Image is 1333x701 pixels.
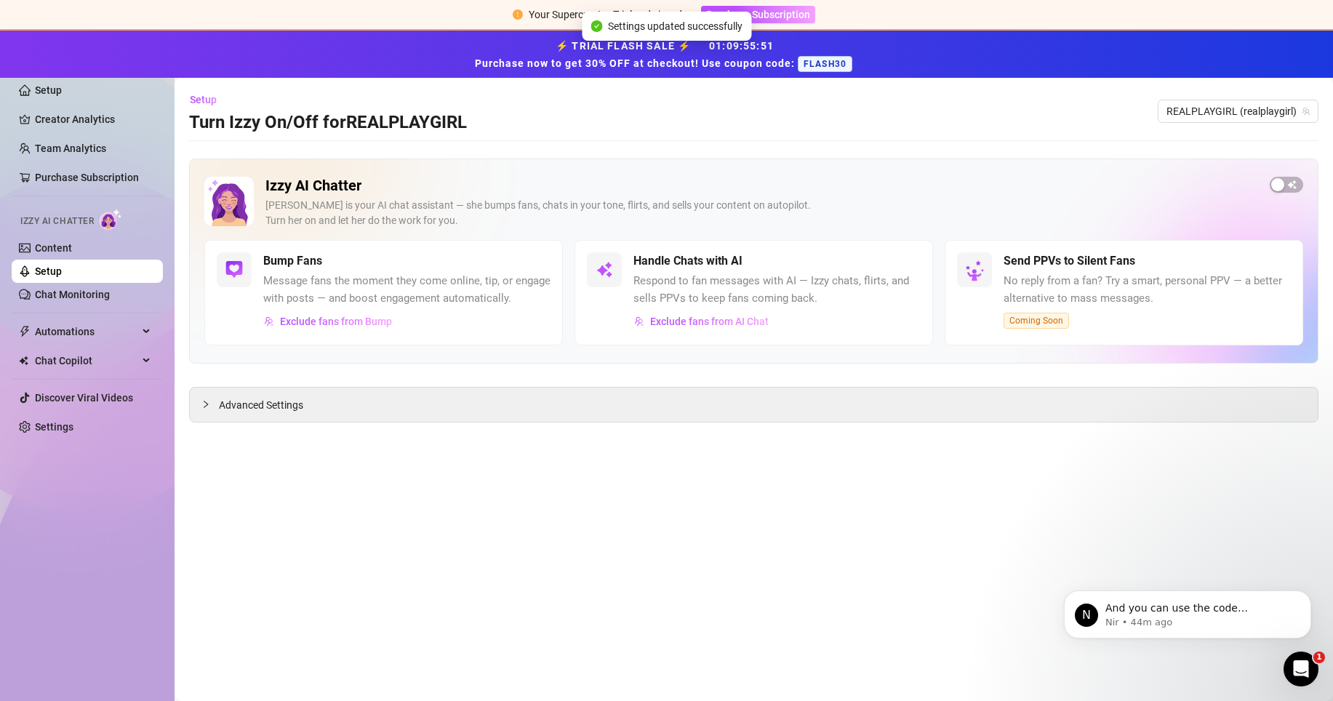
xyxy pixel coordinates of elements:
[201,400,210,409] span: collapsed
[35,392,133,404] a: Discover Viral Videos
[1313,652,1325,663] span: 1
[20,215,94,228] span: Izzy AI Chatter
[35,143,106,154] a: Team Analytics
[35,421,73,433] a: Settings
[19,356,28,366] img: Chat Copilot
[263,273,551,307] span: Message fans the moment they come online, tip, or engage with posts — and boost engagement automa...
[100,209,122,230] img: AI Chatter
[263,310,393,333] button: Exclude fans from Bump
[190,94,217,105] span: Setup
[529,9,695,20] span: Your Supercreator Trial ends in a day.
[263,252,322,270] h5: Bump Fans
[709,40,774,52] span: 01 : 09 : 55 : 51
[35,84,62,96] a: Setup
[35,242,72,254] a: Content
[1004,313,1069,329] span: Coming Soon
[650,316,769,327] span: Exclude fans from AI Chat
[225,261,243,279] img: svg%3e
[219,397,303,413] span: Advanced Settings
[19,326,31,337] span: thunderbolt
[35,289,110,300] a: Chat Monitoring
[1284,652,1318,686] iframe: Intercom live chat
[189,88,228,111] button: Setup
[701,9,815,20] a: Purchase Subscription
[475,57,798,69] strong: Purchase now to get 30% OFF at checkout! Use coupon code:
[513,9,523,20] span: exclamation-circle
[633,252,742,270] h5: Handle Chats with AI
[596,261,613,279] img: svg%3e
[706,9,810,20] span: Purchase Subscription
[965,260,988,284] img: silent-fans-ppv-o-N6Mmdf.svg
[591,20,602,32] span: check-circle
[798,56,852,72] span: FLASH30
[634,316,644,327] img: svg%3e
[1302,107,1310,116] span: team
[264,316,274,327] img: svg%3e
[633,273,921,307] span: Respond to fan messages with AI — Izzy chats, flirts, and sells PPVs to keep fans coming back.
[35,265,62,277] a: Setup
[204,177,254,226] img: Izzy AI Chatter
[201,396,219,412] div: collapsed
[608,18,742,34] span: Settings updated successfully
[1166,100,1310,122] span: REALPLAYGIRL (realplaygirl)
[633,310,769,333] button: Exclude fans from AI Chat
[1042,560,1333,662] iframe: Intercom notifications message
[35,108,151,131] a: Creator Analytics
[280,316,392,327] span: Exclude fans from Bump
[265,198,1258,228] div: [PERSON_NAME] is your AI chat assistant — she bumps fans, chats in your tone, flirts, and sells y...
[1004,252,1135,270] h5: Send PPVs to Silent Fans
[35,320,138,343] span: Automations
[189,111,467,135] h3: Turn Izzy On/Off for REALPLAYGIRL
[265,177,1258,195] h2: Izzy AI Chatter
[35,349,138,372] span: Chat Copilot
[1004,273,1291,307] span: No reply from a fan? Try a smart, personal PPV — a better alternative to mass messages.
[35,172,139,183] a: Purchase Subscription
[701,6,815,23] button: Purchase Subscription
